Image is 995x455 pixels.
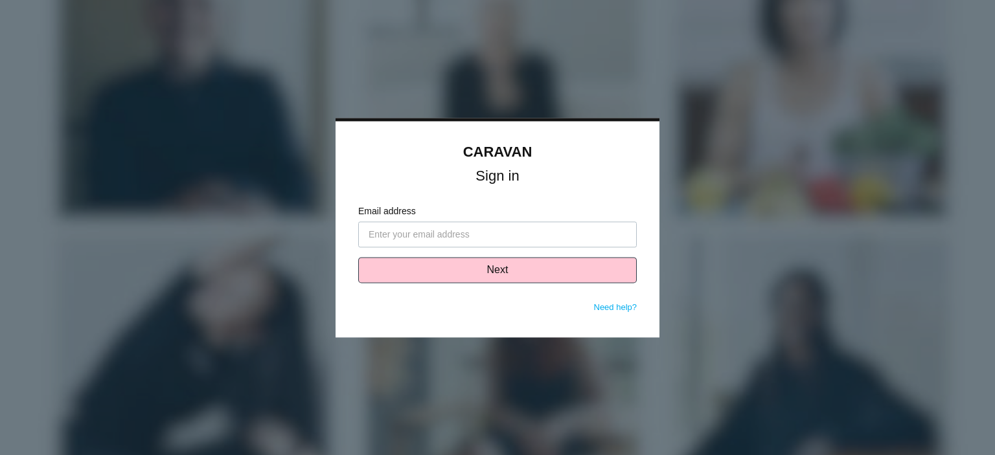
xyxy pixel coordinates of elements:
[463,144,532,160] a: CARAVAN
[358,221,637,247] input: Enter your email address
[358,170,637,182] h1: Sign in
[594,302,637,312] a: Need help?
[358,257,637,283] button: Next
[358,205,637,218] label: Email address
